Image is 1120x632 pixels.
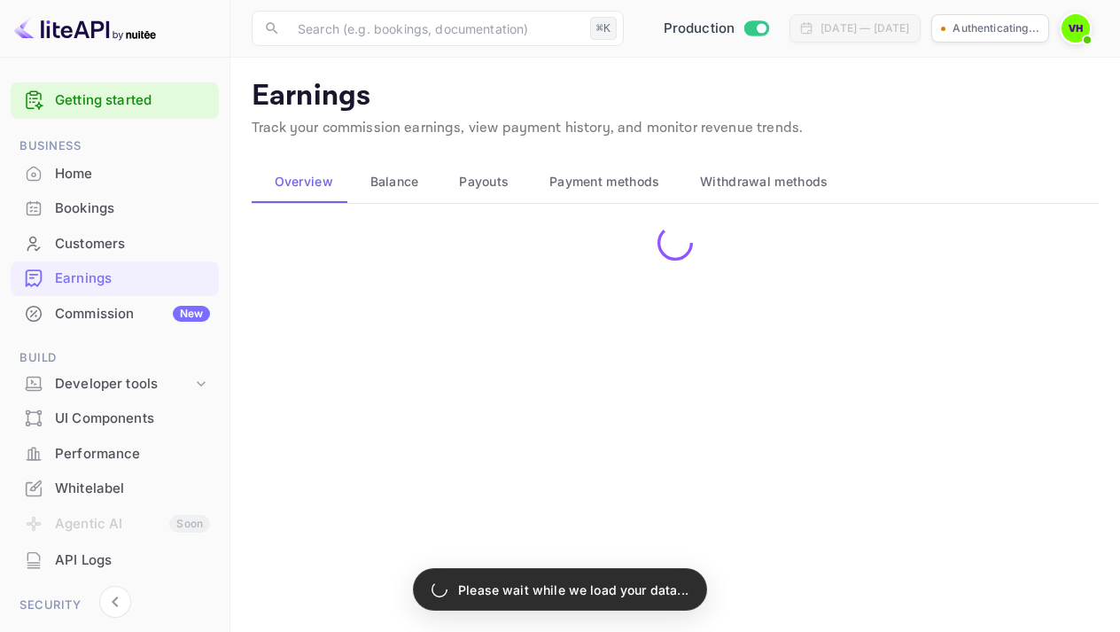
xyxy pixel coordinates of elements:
[55,234,210,254] div: Customers
[1062,14,1090,43] img: VIPrates Hotel-rez.com
[287,11,583,46] input: Search (e.g. bookings, documentation)
[252,79,1099,114] p: Earnings
[55,164,210,184] div: Home
[11,402,219,436] div: UI Components
[11,191,219,226] div: Bookings
[11,137,219,156] span: Business
[11,297,219,330] a: CommissionNew
[11,596,219,615] span: Security
[664,19,735,39] span: Production
[11,82,219,119] div: Getting started
[55,374,192,394] div: Developer tools
[11,227,219,261] div: Customers
[99,586,131,618] button: Collapse navigation
[55,479,210,499] div: Whitelabel
[173,306,210,322] div: New
[252,160,1099,203] div: scrollable auto tabs example
[11,157,219,191] div: Home
[55,304,210,324] div: Commission
[370,171,419,192] span: Balance
[11,261,219,296] div: Earnings
[11,472,219,506] div: Whitelabel
[700,171,828,192] span: Withdrawal methods
[11,437,219,470] a: Performance
[11,472,219,504] a: Whitelabel
[11,543,219,576] a: API Logs
[55,444,210,464] div: Performance
[252,118,1099,139] p: Track your commission earnings, view payment history, and monitor revenue trends.
[11,297,219,332] div: CommissionNew
[14,14,156,43] img: LiteAPI logo
[459,171,509,192] span: Payouts
[590,17,617,40] div: ⌘K
[11,437,219,472] div: Performance
[11,369,219,400] div: Developer tools
[55,90,210,111] a: Getting started
[275,171,333,192] span: Overview
[821,20,909,36] div: [DATE] — [DATE]
[11,543,219,578] div: API Logs
[55,550,210,571] div: API Logs
[11,348,219,368] span: Build
[11,261,219,294] a: Earnings
[55,269,210,289] div: Earnings
[11,402,219,434] a: UI Components
[549,171,660,192] span: Payment methods
[55,409,210,429] div: UI Components
[953,20,1039,36] p: Authenticating...
[657,19,776,39] div: Switch to Sandbox mode
[11,227,219,260] a: Customers
[11,157,219,190] a: Home
[11,191,219,224] a: Bookings
[458,581,688,599] p: Please wait while we load your data...
[55,199,210,219] div: Bookings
